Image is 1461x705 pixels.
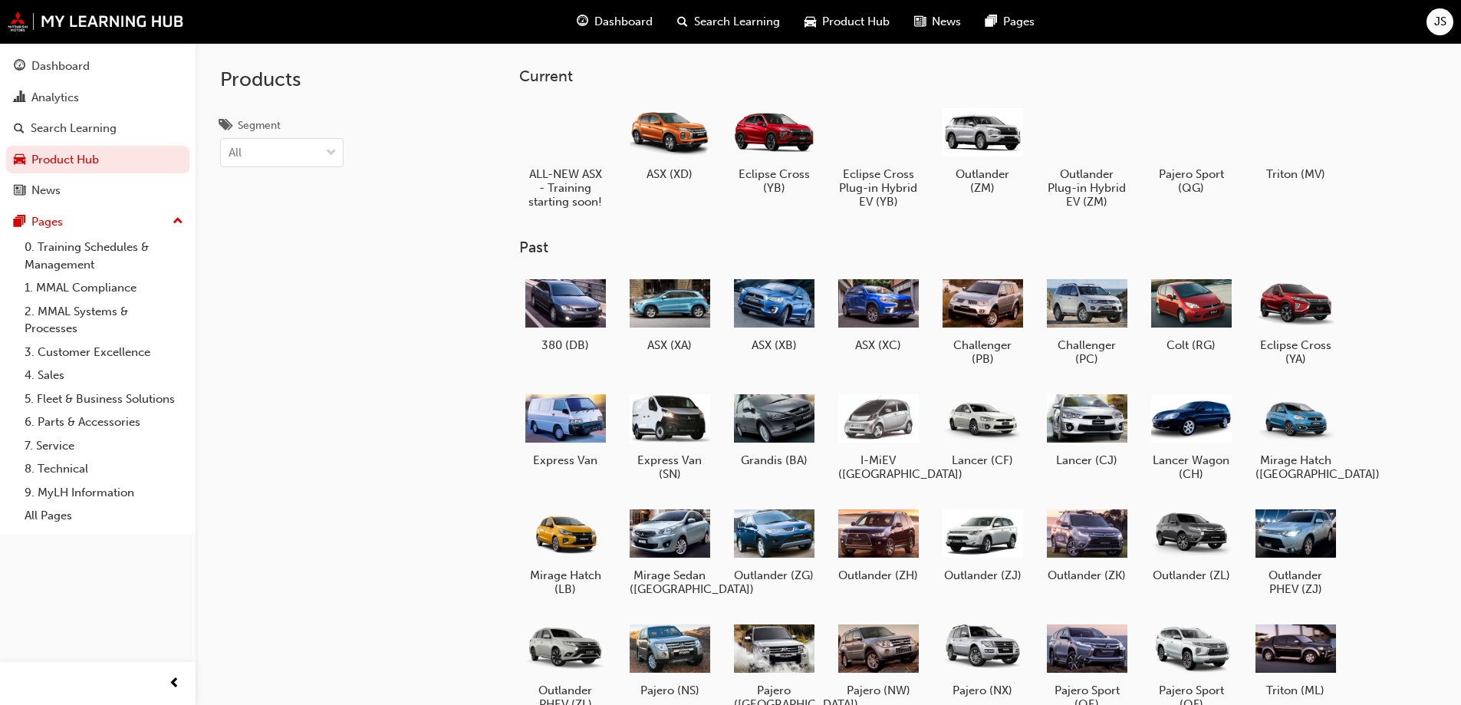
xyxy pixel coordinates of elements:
h5: Eclipse Cross (YB) [734,167,814,195]
span: chart-icon [14,91,25,105]
div: Dashboard [31,58,90,75]
a: Eclipse Cross (YB) [728,97,820,200]
h5: ASX (XA) [630,338,710,352]
h5: Eclipse Cross (YA) [1255,338,1336,366]
a: Outlander (ZH) [832,499,924,588]
span: news-icon [914,12,926,31]
h5: 380 (DB) [525,338,606,352]
a: Pajero (NS) [624,614,716,703]
span: news-icon [14,184,25,198]
a: All Pages [18,504,189,528]
a: Lancer Wagon (CH) [1145,384,1237,487]
a: 3. Customer Excellence [18,341,189,364]
a: ALL-NEW ASX - Training starting soon! [519,97,611,214]
a: Search Learning [6,114,189,143]
a: Colt (RG) [1145,269,1237,358]
a: Lancer (CF) [936,384,1028,473]
a: ASX (XC) [832,269,924,358]
span: tags-icon [220,120,232,133]
a: Outlander (ZK) [1041,499,1133,588]
a: 4. Sales [18,364,189,387]
span: Dashboard [594,13,653,31]
a: pages-iconPages [973,6,1047,38]
a: Triton (MV) [1249,97,1341,186]
h5: Outlander (ZG) [734,568,814,582]
h2: Products [220,68,344,92]
a: Pajero (NW) [832,614,924,703]
h5: Pajero (NX) [943,684,1023,697]
a: Mirage Sedan ([GEOGRAPHIC_DATA]) [624,499,716,602]
h5: Outlander PHEV (ZJ) [1255,568,1336,596]
a: guage-iconDashboard [564,6,665,38]
div: Search Learning [31,120,117,137]
a: Mirage Hatch ([GEOGRAPHIC_DATA]) [1249,384,1341,487]
h5: Grandis (BA) [734,453,814,467]
div: News [31,182,61,199]
span: search-icon [677,12,688,31]
h5: Outlander (ZH) [838,568,919,582]
a: Outlander PHEV (ZJ) [1249,499,1341,602]
span: JS [1434,13,1446,31]
a: Analytics [6,84,189,112]
span: Pages [1003,13,1035,31]
a: 1. MMAL Compliance [18,276,189,300]
h3: Current [519,68,1390,85]
a: 9. MyLH Information [18,481,189,505]
a: mmal [8,12,184,31]
a: ASX (XD) [624,97,716,186]
h5: Challenger (PC) [1047,338,1127,366]
span: Product Hub [822,13,890,31]
h5: Express Van [525,453,606,467]
a: Pajero (NX) [936,614,1028,703]
span: pages-icon [986,12,997,31]
span: car-icon [805,12,816,31]
span: prev-icon [169,674,180,693]
a: 5. Fleet & Business Solutions [18,387,189,411]
h5: Outlander (ZK) [1047,568,1127,582]
div: Segment [238,118,281,133]
a: Express Van [519,384,611,473]
h5: Outlander (ZL) [1151,568,1232,582]
a: Eclipse Cross Plug-in Hybrid EV (YB) [832,97,924,214]
h5: Pajero Sport (QG) [1151,167,1232,195]
div: All [229,144,242,162]
button: JS [1426,8,1453,35]
a: Outlander (ZM) [936,97,1028,200]
a: Grandis (BA) [728,384,820,473]
h5: ALL-NEW ASX - Training starting soon! [525,167,606,209]
a: car-iconProduct Hub [792,6,902,38]
h5: I-MiEV ([GEOGRAPHIC_DATA]) [838,453,919,481]
h5: Express Van (SN) [630,453,710,481]
h5: Outlander (ZM) [943,167,1023,195]
h5: Outlander Plug-in Hybrid EV (ZM) [1047,167,1127,209]
a: Outlander (ZJ) [936,499,1028,588]
a: 380 (DB) [519,269,611,358]
h5: Triton (ML) [1255,684,1336,697]
h5: Pajero (NS) [630,684,710,697]
span: guage-icon [577,12,588,31]
h5: Lancer Wagon (CH) [1151,453,1232,481]
a: ASX (XA) [624,269,716,358]
h3: Past [519,239,1390,256]
a: Outlander (ZL) [1145,499,1237,588]
a: Triton (ML) [1249,614,1341,703]
a: I-MiEV ([GEOGRAPHIC_DATA]) [832,384,924,487]
a: Product Hub [6,146,189,174]
h5: Triton (MV) [1255,167,1336,181]
a: Challenger (PB) [936,269,1028,372]
span: search-icon [14,122,25,136]
a: 0. Training Schedules & Management [18,236,189,276]
button: Pages [6,208,189,236]
a: 2. MMAL Systems & Processes [18,300,189,341]
h5: ASX (XD) [630,167,710,181]
h5: ASX (XB) [734,338,814,352]
span: guage-icon [14,60,25,74]
a: Outlander (ZG) [728,499,820,588]
a: Express Van (SN) [624,384,716,487]
h5: Eclipse Cross Plug-in Hybrid EV (YB) [838,167,919,209]
a: Lancer (CJ) [1041,384,1133,473]
h5: Colt (RG) [1151,338,1232,352]
div: Analytics [31,89,79,107]
span: Search Learning [694,13,780,31]
div: Pages [31,213,63,231]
